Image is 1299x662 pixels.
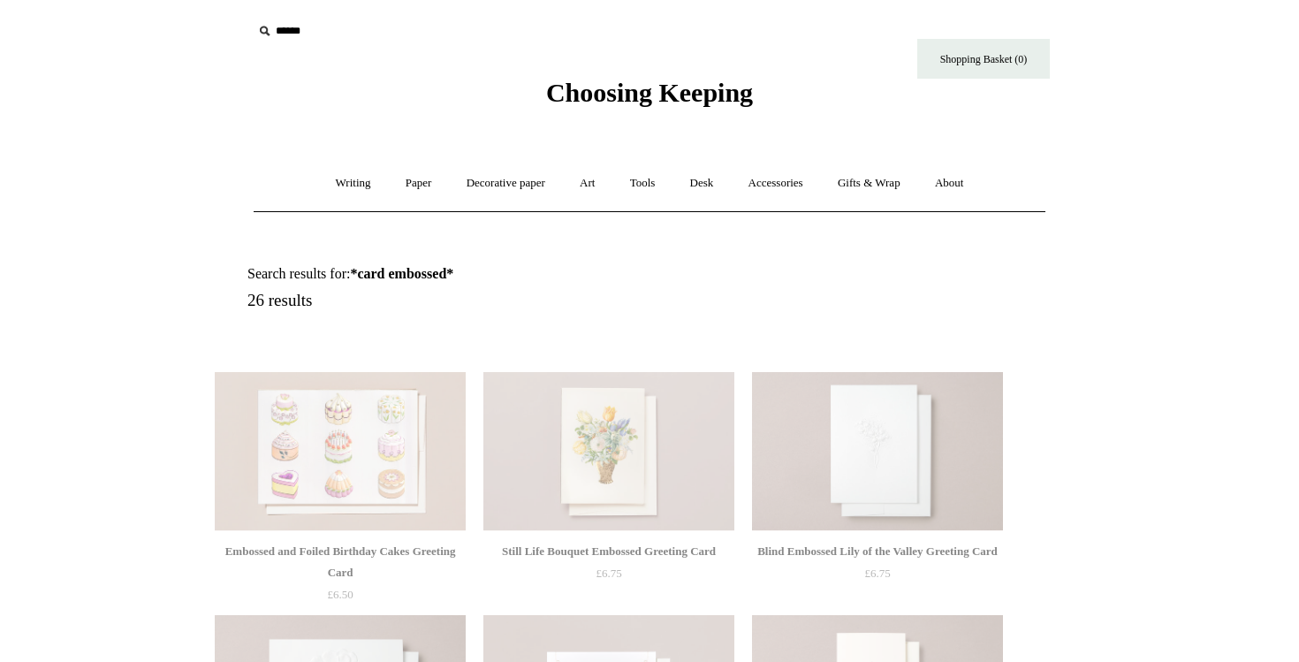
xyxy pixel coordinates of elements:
span: £6.50 [327,588,353,601]
img: Embossed and Foiled Birthday Cakes Greeting Card [215,372,466,531]
a: Accessories [733,160,819,207]
a: Blind Embossed Lily of the Valley Greeting Card Blind Embossed Lily of the Valley Greeting Card [752,372,1003,531]
a: Art [564,160,611,207]
a: Writing [320,160,387,207]
a: Shopping Basket (0) [917,39,1050,79]
strong: *card embossed* [350,266,453,281]
img: Still Life Bouquet Embossed Greeting Card [483,372,734,531]
a: Embossed and Foiled Birthday Cakes Greeting Card Embossed and Foiled Birthday Cakes Greeting Card [215,372,466,531]
a: Tools [614,160,672,207]
a: Desk [674,160,730,207]
h5: 26 results [247,291,670,311]
h1: Search results for: [247,265,670,282]
a: Still Life Bouquet Embossed Greeting Card £6.75 [483,541,734,613]
div: Embossed and Foiled Birthday Cakes Greeting Card [219,541,461,583]
img: Blind Embossed Lily of the Valley Greeting Card [752,372,1003,531]
a: Blind Embossed Lily of the Valley Greeting Card £6.75 [752,541,1003,613]
div: Still Life Bouquet Embossed Greeting Card [488,541,730,562]
a: Decorative paper [451,160,561,207]
div: Blind Embossed Lily of the Valley Greeting Card [756,541,999,562]
span: £6.75 [864,567,890,580]
a: Choosing Keeping [546,92,753,104]
span: Choosing Keeping [546,78,753,107]
span: £6.75 [596,567,621,580]
a: Gifts & Wrap [822,160,916,207]
a: About [919,160,980,207]
a: Still Life Bouquet Embossed Greeting Card Still Life Bouquet Embossed Greeting Card [483,372,734,531]
a: Embossed and Foiled Birthday Cakes Greeting Card £6.50 [215,541,466,613]
a: Paper [390,160,448,207]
